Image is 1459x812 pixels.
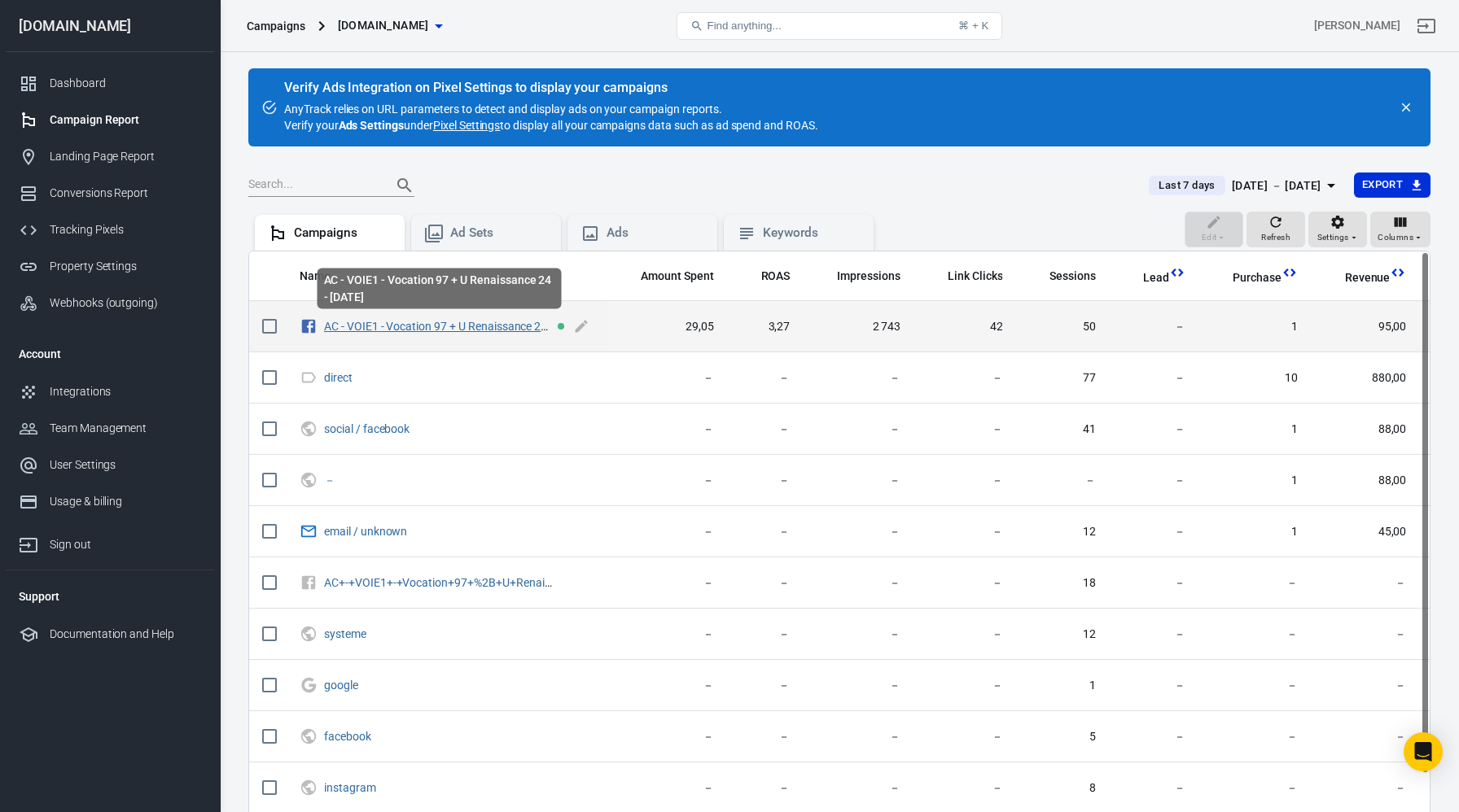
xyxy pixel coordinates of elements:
[1324,524,1407,540] span: 45,00
[1049,268,1096,285] span: Sessions
[816,729,900,745] span: －
[1122,270,1169,286] span: Lead
[677,12,1002,40] button: Find anything...⌘ + K
[927,524,1003,540] span: －
[1324,780,1407,797] span: －
[740,729,791,745] span: －
[1314,17,1400,34] div: Account id: mN52Bpol
[927,780,1003,797] span: －
[620,524,714,540] span: －
[1345,270,1391,286] span: Revenue
[641,268,714,285] span: Amount Spent
[1028,319,1096,335] span: 50
[740,421,791,438] span: －
[1308,212,1367,247] button: Settings
[1028,370,1096,386] span: 77
[1152,177,1221,194] span: Last 7 days
[927,319,1003,335] span: 42
[1211,473,1298,489] span: 1
[816,370,900,386] span: －
[300,419,318,439] svg: UTM & Web Traffic
[6,102,214,138] a: Campaign Report
[1028,729,1096,745] span: 5
[620,575,714,592] span: －
[300,470,318,490] svg: UTM & Web Traffic
[1324,421,1407,438] span: 88,00
[927,729,1003,745] span: －
[740,678,791,694] span: －
[740,473,791,489] span: －
[50,295,201,312] div: Webhooks (outgoing)
[300,268,352,285] span: Name
[6,138,214,175] a: Landing Page Report
[620,626,714,643] span: －
[1122,729,1185,745] span: －
[1211,421,1298,438] span: 1
[1211,575,1298,592] span: －
[50,148,201,165] div: Landing Page Report
[620,370,714,386] span: －
[1370,212,1431,247] button: Columns
[1211,678,1298,694] span: －
[1233,270,1282,286] span: Purchase
[1407,7,1446,46] a: Sign out
[324,372,355,383] span: direct
[6,373,214,410] a: Integrations
[1211,524,1298,540] span: 1
[248,175,379,196] input: Search...
[6,65,214,102] a: Dashboard
[927,575,1003,592] span: －
[50,111,201,129] div: Campaign Report
[948,266,1003,286] span: The number of clicks on links within the ad that led to advertiser-specified destinations
[958,20,988,32] div: ⌘ + K
[1324,626,1407,643] span: －
[620,421,714,438] span: －
[816,780,900,797] span: －
[816,575,900,592] span: －
[1028,626,1096,643] span: 12
[324,782,379,793] span: instagram
[300,727,318,746] svg: UTM & Web Traffic
[1324,370,1407,386] span: 880,00
[1232,176,1321,196] div: [DATE] － [DATE]
[740,370,791,386] span: －
[324,422,410,435] a: social / facebook
[1282,264,1298,281] svg: This column is calculated from AnyTrack real-time data
[1390,264,1406,281] svg: This column is calculated from AnyTrack real-time data
[1028,421,1096,438] span: 41
[1211,626,1298,643] span: －
[1404,732,1443,771] div: Open Intercom Messenger
[450,225,548,242] div: Ad Sets
[620,729,714,745] span: －
[284,80,818,96] div: Verify Ads Integration on Pixel Settings to display your campaigns
[300,675,318,695] svg: Google
[324,525,407,538] a: email / unknown
[1122,370,1185,386] span: －
[816,421,900,438] span: －
[1324,575,1407,592] span: －
[620,319,714,335] span: 29,05
[50,456,201,474] div: User Settings
[1028,524,1096,540] span: 12
[1028,780,1096,797] span: 8
[763,225,861,242] div: Keywords
[300,317,318,336] svg: Facebook Ads
[324,781,376,794] a: instagram
[707,20,781,32] span: Find anything...
[324,577,554,588] span: AC+-+VOIE1+-+Vocation+97+%2B+U+Renaissance+24+-+20.09.25 / cpc / facebook
[6,285,214,321] a: Webhooks (outgoing)
[761,268,791,285] span: ROAS
[50,493,201,510] div: Usage & billing
[318,268,562,309] div: AC - VOIE1 - Vocation 97 + U Renaissance 24 - [DATE]
[50,626,201,643] div: Documentation and Help
[558,323,564,330] span: Active
[300,624,318,644] svg: UTM & Web Traffic
[6,19,214,33] div: [DOMAIN_NAME]
[1169,264,1185,281] svg: This column is calculated from AnyTrack real-time data
[816,473,900,489] span: －
[324,474,338,486] span: －
[284,81,818,133] div: AnyTrack relies on URL parameters to detect and display ads on your campaign reports. Verify your...
[1324,268,1391,287] span: Total revenue calculated by AnyTrack.
[300,573,318,592] svg: Unknown Facebook
[1122,780,1185,797] span: －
